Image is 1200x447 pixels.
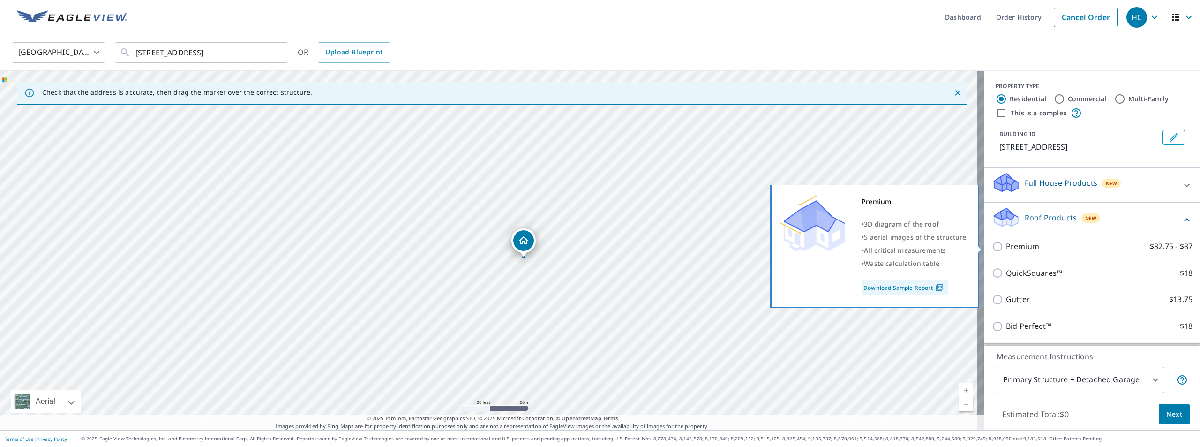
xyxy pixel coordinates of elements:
[562,415,601,422] a: OpenStreetMap
[81,435,1195,442] p: © 2025 Eagle View Technologies, Inc. and Pictometry International Corp. All Rights Reserved. Repo...
[325,46,382,58] span: Upload Blueprint
[1162,130,1185,145] button: Edit building 1
[367,415,618,423] span: © 2025 TomTom, Earthstar Geographics SIO, © 2025 Microsoft Corporation, ©
[864,220,939,228] span: 3D diagram of the roof
[999,130,1035,138] p: BUILDING ID
[864,233,966,242] span: 5 aerial images of the structure
[1006,320,1051,332] p: Bid Perfect™
[603,415,618,422] a: Terms
[1159,404,1190,425] button: Next
[992,206,1192,233] div: Roof ProductsNew
[864,246,946,255] span: All critical measurements
[1177,374,1188,386] span: Your report will include the primary structure and a detached garage if one exists.
[5,436,34,442] a: Terms of Use
[11,390,81,413] div: Aerial
[1025,177,1097,189] p: Full House Products
[992,172,1192,198] div: Full House ProductsNew
[1025,212,1077,223] p: Roof Products
[511,228,536,258] div: Dropped pin, building 1, Residential property, 402 N Main St Catawba, NC 28609
[862,244,967,257] div: •
[42,88,312,97] p: Check that the address is accurate, then drag the marker over the correct structure.
[862,195,967,208] div: Premium
[862,280,948,295] a: Download Sample Report
[997,351,1188,362] p: Measurement Instructions
[318,42,390,63] a: Upload Blueprint
[5,436,67,442] p: |
[862,257,967,270] div: •
[997,367,1164,393] div: Primary Structure + Detached Garage
[37,436,67,442] a: Privacy Policy
[1006,241,1039,252] p: Premium
[1106,180,1117,187] span: New
[999,141,1159,152] p: [STREET_ADDRESS]
[33,390,58,413] div: Aerial
[959,383,973,397] a: Current Level 19, Zoom In
[1068,94,1107,104] label: Commercial
[952,87,964,99] button: Close
[959,397,973,411] a: Current Level 19, Zoom Out
[1011,108,1067,118] label: This is a complex
[1166,409,1182,420] span: Next
[1128,94,1169,104] label: Multi-Family
[1180,320,1192,332] p: $18
[1180,267,1192,279] p: $18
[862,231,967,244] div: •
[17,10,127,24] img: EV Logo
[1006,294,1030,305] p: Gutter
[298,42,390,63] div: OR
[933,283,946,292] img: Pdf Icon
[1085,214,1097,222] span: New
[996,82,1189,91] div: PROPERTY TYPE
[780,195,845,251] img: Premium
[864,259,939,268] span: Waste calculation table
[1006,267,1062,279] p: QuickSquares™
[135,39,269,66] input: Search by address or latitude-longitude
[12,39,105,66] div: [GEOGRAPHIC_DATA]
[1054,8,1118,27] a: Cancel Order
[862,218,967,231] div: •
[1010,94,1046,104] label: Residential
[1150,241,1192,252] p: $32.75 - $87
[995,404,1076,424] p: Estimated Total: $0
[1126,7,1147,28] div: HC
[1169,294,1192,305] p: $13.75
